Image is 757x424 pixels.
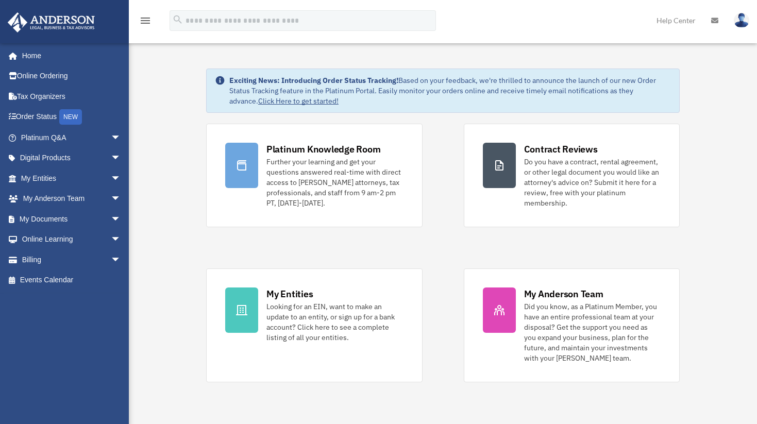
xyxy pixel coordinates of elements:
[111,209,131,230] span: arrow_drop_down
[206,268,423,382] a: My Entities Looking for an EIN, want to make an update to an entity, or sign up for a bank accoun...
[7,86,137,107] a: Tax Organizers
[139,14,152,27] i: menu
[111,127,131,148] span: arrow_drop_down
[7,189,137,209] a: My Anderson Teamarrow_drop_down
[266,301,403,343] div: Looking for an EIN, want to make an update to an entity, or sign up for a bank account? Click her...
[229,76,398,85] strong: Exciting News: Introducing Order Status Tracking!
[139,18,152,27] a: menu
[7,127,137,148] a: Platinum Q&Aarrow_drop_down
[734,13,749,28] img: User Pic
[7,249,137,270] a: Billingarrow_drop_down
[464,268,680,382] a: My Anderson Team Did you know, as a Platinum Member, you have an entire professional team at your...
[524,287,603,300] div: My Anderson Team
[229,75,671,106] div: Based on your feedback, we're thrilled to announce the launch of our new Order Status Tracking fe...
[111,189,131,210] span: arrow_drop_down
[464,124,680,227] a: Contract Reviews Do you have a contract, rental agreement, or other legal document you would like...
[7,209,137,229] a: My Documentsarrow_drop_down
[172,14,183,25] i: search
[111,148,131,169] span: arrow_drop_down
[111,249,131,270] span: arrow_drop_down
[266,157,403,208] div: Further your learning and get your questions answered real-time with direct access to [PERSON_NAM...
[7,229,137,250] a: Online Learningarrow_drop_down
[524,157,661,208] div: Do you have a contract, rental agreement, or other legal document you would like an attorney's ad...
[59,109,82,125] div: NEW
[5,12,98,32] img: Anderson Advisors Platinum Portal
[7,66,137,87] a: Online Ordering
[524,143,598,156] div: Contract Reviews
[266,143,381,156] div: Platinum Knowledge Room
[7,148,137,168] a: Digital Productsarrow_drop_down
[258,96,339,106] a: Click Here to get started!
[7,270,137,291] a: Events Calendar
[7,168,137,189] a: My Entitiesarrow_drop_down
[111,229,131,250] span: arrow_drop_down
[7,107,137,128] a: Order StatusNEW
[7,45,131,66] a: Home
[524,301,661,363] div: Did you know, as a Platinum Member, you have an entire professional team at your disposal? Get th...
[111,168,131,189] span: arrow_drop_down
[206,124,423,227] a: Platinum Knowledge Room Further your learning and get your questions answered real-time with dire...
[266,287,313,300] div: My Entities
